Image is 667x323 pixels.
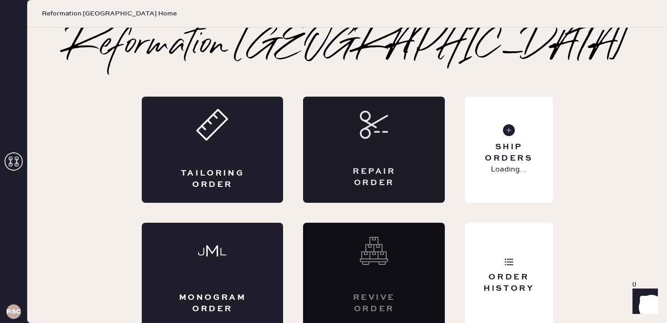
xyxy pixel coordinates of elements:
[472,272,545,294] div: Order History
[624,282,663,321] iframe: Front Chat
[339,292,408,315] div: Revive order
[66,28,628,64] h2: Reformation [GEOGRAPHIC_DATA]
[178,168,247,191] div: Tailoring Order
[339,166,408,189] div: Repair Order
[6,308,21,315] h3: RSCA
[491,164,527,175] p: Loading...
[42,9,177,18] span: Reformation [GEOGRAPHIC_DATA] Home
[472,142,545,164] div: Ship Orders
[178,292,247,315] div: Monogram Order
